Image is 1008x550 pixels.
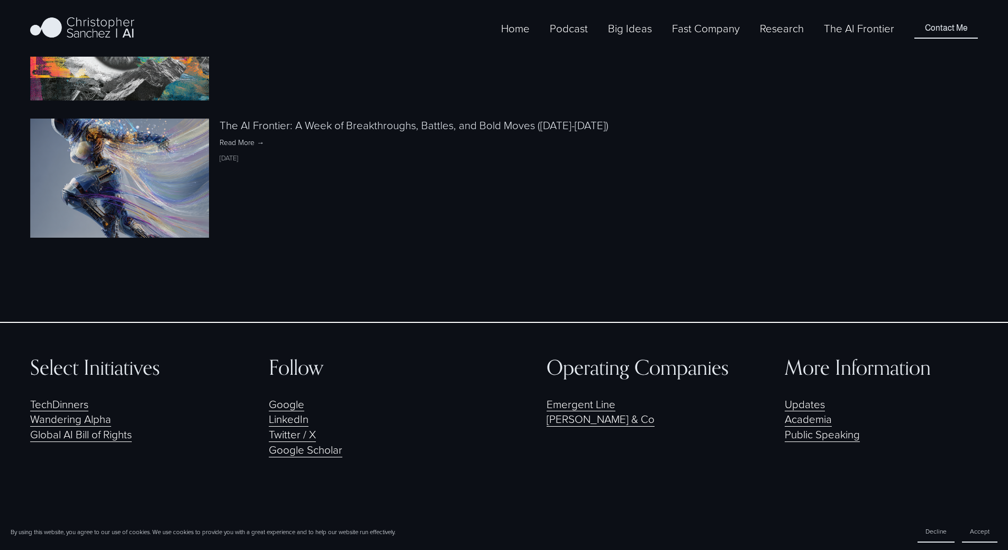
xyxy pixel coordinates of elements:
[501,20,530,37] a: Home
[550,20,588,37] a: Podcast
[220,153,238,163] time: [DATE]
[914,18,977,38] a: Contact Me
[785,411,832,427] a: Academia
[760,21,804,36] span: Research
[672,21,740,36] span: Fast Company
[269,427,316,442] a: Twitter / X
[30,356,223,380] h4: Select Initiatives
[824,20,894,37] a: The AI Frontier
[269,411,308,427] a: LinkedIn
[30,427,132,442] a: Global AI Bill of Rights
[785,427,860,442] a: Public Speaking
[269,442,342,457] a: Google Scholar
[547,356,739,380] h4: Operating Companies
[547,411,655,427] a: [PERSON_NAME] & Co
[30,396,88,412] a: TechDinners
[11,528,395,536] p: By using this website, you agree to our use of cookies. We use cookies to provide you with a grea...
[918,521,955,543] button: Decline
[269,356,461,380] h4: Follow
[785,396,825,412] a: Updates
[30,15,134,42] img: Christopher Sanchez | AI
[962,521,997,543] button: Accept
[785,356,977,380] h4: More Information
[970,527,989,536] span: Accept
[220,137,978,148] a: Read More →
[608,20,652,37] a: folder dropdown
[30,88,209,267] img: The AI Frontier: A Week of Breakthroughs, Battles, and Bold Moves (July 1-7, 2025)
[608,21,652,36] span: Big Ideas
[760,20,804,37] a: folder dropdown
[547,396,615,412] a: Emergent Line
[30,411,111,427] a: Wandering Alpha
[672,20,740,37] a: folder dropdown
[269,396,304,412] a: Google
[925,527,947,536] span: Decline
[30,119,220,238] a: The AI Frontier: A Week of Breakthroughs, Battles, and Bold Moves (July 1-7, 2025)
[220,118,609,132] a: The AI Frontier: A Week of Breakthroughs, Battles, and Bold Moves ([DATE]-[DATE])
